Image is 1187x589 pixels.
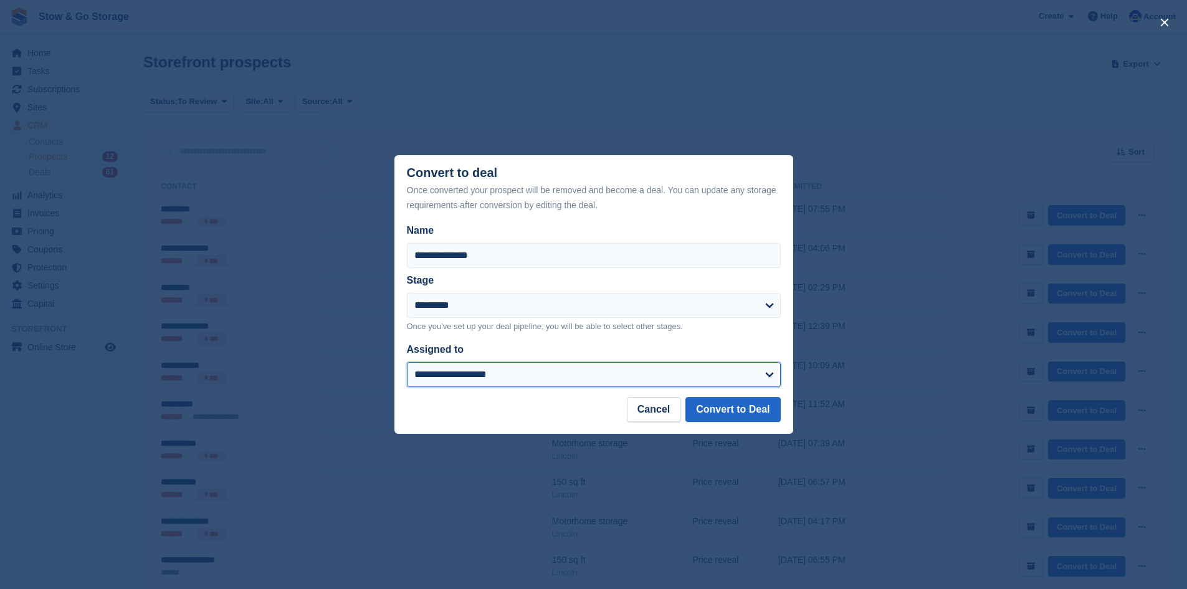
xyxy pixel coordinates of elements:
[407,166,781,213] div: Convert to deal
[407,344,464,355] label: Assigned to
[407,223,781,238] label: Name
[685,397,780,422] button: Convert to Deal
[407,183,781,213] div: Once converted your prospect will be removed and become a deal. You can update any storage requir...
[407,275,434,285] label: Stage
[627,397,680,422] button: Cancel
[407,320,781,333] p: Once you've set up your deal pipeline, you will be able to select other stages.
[1155,12,1175,32] button: close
